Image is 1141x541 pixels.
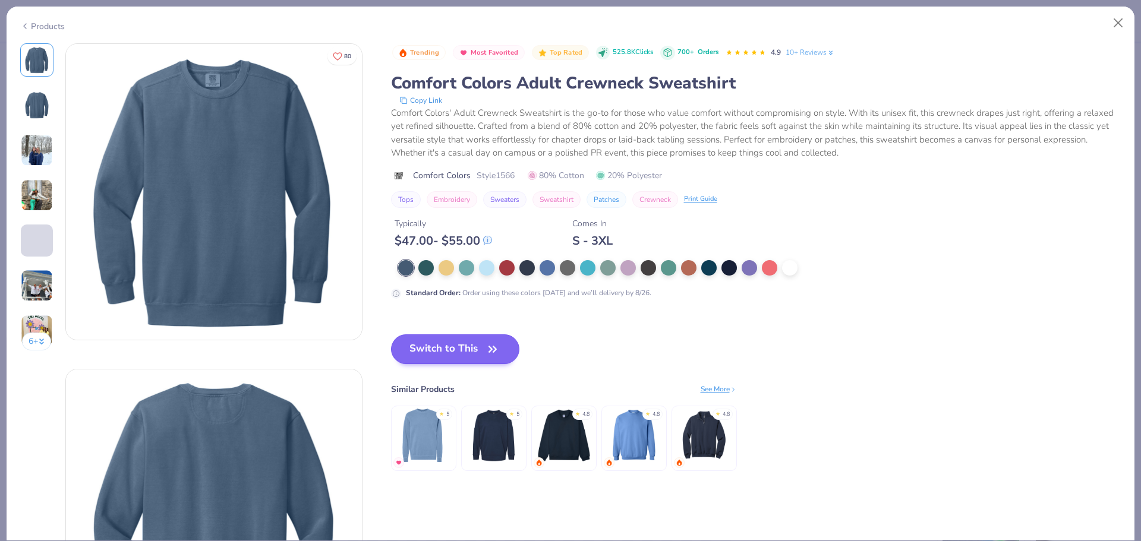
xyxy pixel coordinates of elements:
[465,407,522,464] img: Adidas Fleece Crewneck Sweatshirt
[391,72,1121,94] div: Comfort Colors Adult Crewneck Sweatshirt
[406,288,461,298] strong: Standard Order :
[23,46,51,74] img: Front
[516,410,519,419] div: 5
[413,169,471,182] span: Comfort Colors
[391,106,1121,160] div: Comfort Colors' Adult Crewneck Sweatshirt is the go-to for those who value comfort without compro...
[391,171,407,181] img: brand logo
[723,410,730,419] div: 4.8
[538,48,547,58] img: Top Rated sort
[396,94,446,106] button: copy to clipboard
[535,459,543,466] img: trending.gif
[771,48,781,57] span: 4.9
[613,48,653,58] span: 525.8K Clicks
[391,383,455,396] div: Similar Products
[653,410,660,419] div: 4.8
[550,49,583,56] span: Top Rated
[395,407,452,464] img: Independent Trading Co. Heavyweight Pigment-Dyed Sweatshirt
[21,179,53,211] img: User generated content
[606,407,662,464] img: Gildan Adult Heavy Blend Adult 8 Oz. 50/50 Fleece Crew
[645,410,650,415] div: ★
[596,169,662,182] span: 20% Polyester
[20,20,65,33] div: Products
[21,257,23,289] img: User generated content
[684,194,717,204] div: Print Guide
[632,191,678,208] button: Crewneck
[532,45,589,61] button: Badge Button
[572,217,613,230] div: Comes In
[427,191,477,208] button: Embroidery
[21,134,53,166] img: User generated content
[395,233,492,248] div: $ 47.00 - $ 55.00
[587,191,626,208] button: Patches
[532,191,581,208] button: Sweatshirt
[22,333,51,350] button: 6+
[535,407,592,464] img: Fresh Prints Denver Mock Neck Heavyweight Sweatshirt
[410,49,439,56] span: Trending
[21,270,53,302] img: User generated content
[606,459,613,466] img: trending.gif
[395,459,402,466] img: MostFav.gif
[582,410,590,419] div: 4.8
[398,48,408,58] img: Trending sort
[676,407,732,464] img: Jerzees Nublend Quarter-Zip Cadet Collar Sweatshirt
[446,410,449,419] div: 5
[391,334,520,364] button: Switch to This
[391,191,421,208] button: Tops
[716,410,720,415] div: ★
[471,49,518,56] span: Most Favorited
[572,233,613,248] div: S - 3XL
[439,410,444,415] div: ★
[698,48,718,56] span: Orders
[786,47,835,58] a: 10+ Reviews
[344,53,351,59] span: 80
[406,287,651,298] div: Order using these colors [DATE] and we’ll delivery by 8/26.
[392,45,446,61] button: Badge Button
[395,217,492,230] div: Typically
[483,191,527,208] button: Sweaters
[66,44,362,340] img: Front
[1107,12,1130,34] button: Close
[676,459,683,466] img: trending.gif
[327,48,357,65] button: Like
[459,48,468,58] img: Most Favorited sort
[509,410,514,415] div: ★
[528,169,584,182] span: 80% Cotton
[23,91,51,119] img: Back
[701,384,737,394] div: See More
[477,169,515,182] span: Style 1566
[726,43,766,62] div: 4.9 Stars
[677,48,718,58] div: 700+
[453,45,525,61] button: Badge Button
[21,315,53,347] img: User generated content
[575,410,580,415] div: ★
